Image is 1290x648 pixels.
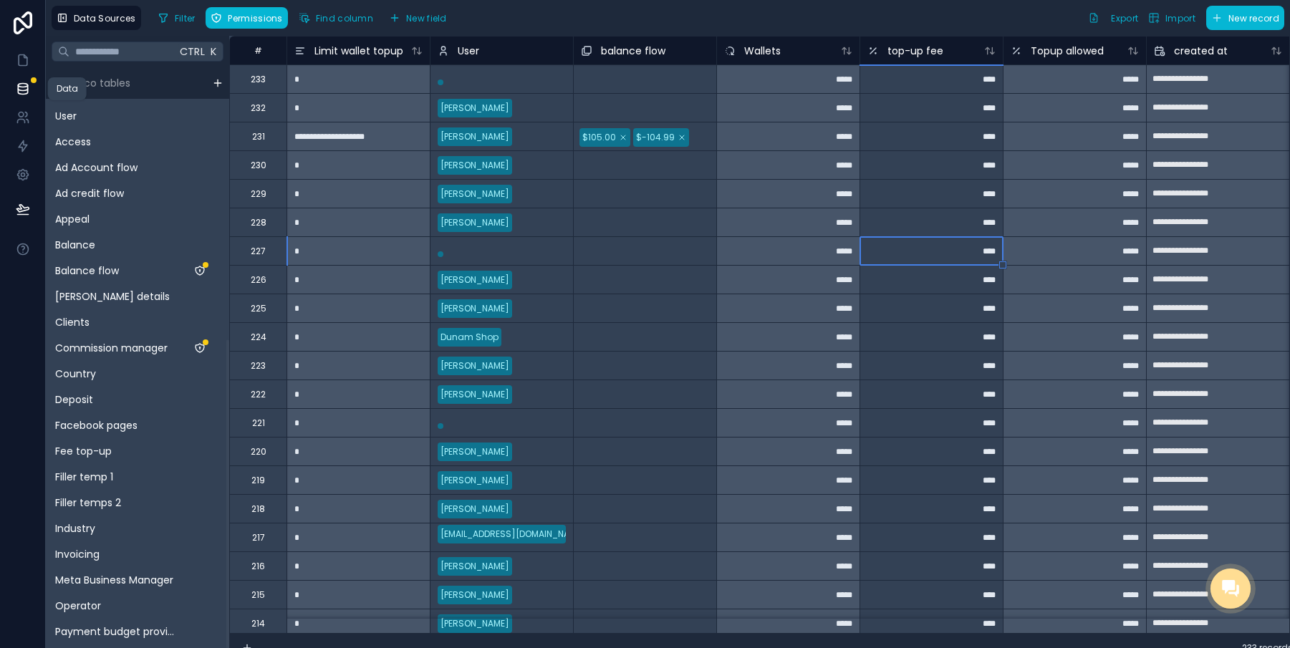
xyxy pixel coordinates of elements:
div: [PERSON_NAME] [441,274,509,286]
div: 214 [251,618,265,629]
div: Industry [49,517,226,540]
span: Wallets [744,44,781,58]
span: Facebook pages [55,418,138,432]
span: Ad credit flow [55,186,124,200]
span: Limit wallet topup [314,44,403,58]
div: 221 [252,417,265,429]
div: 223 [251,360,266,372]
div: Fee top-up [49,440,226,463]
span: created at [1174,44,1228,58]
div: [PERSON_NAME] [441,159,509,172]
div: Meta Business Manager [49,569,226,591]
div: 232 [251,102,266,114]
span: K [209,47,219,57]
span: Balance flow [55,263,119,278]
span: Import [1165,13,1195,24]
div: Country [49,362,226,385]
a: Filler temp 1 [55,470,177,484]
button: Permissions [206,7,287,29]
span: Permissions [228,13,282,24]
span: Invoicing [55,547,100,561]
span: Noloco tables [62,76,130,90]
div: Payment budget provider [49,620,226,643]
div: Data [57,83,78,95]
button: New record [1206,6,1284,30]
a: Operator [55,599,177,613]
a: New record [1200,6,1284,30]
span: Data Sources [74,13,136,24]
div: 225 [251,303,266,314]
div: Appeal [49,208,226,231]
span: Meta Business Manager [55,573,173,587]
div: Filler temp 1 [49,465,226,488]
span: User [55,109,77,123]
span: Access [55,135,91,149]
button: Data Sources [52,6,141,30]
span: Ctrl [178,42,206,60]
a: Clients [55,315,177,329]
div: User [49,105,226,127]
div: 219 [251,475,265,486]
div: [PERSON_NAME] [441,503,509,516]
span: Operator [55,599,101,613]
div: [PERSON_NAME] [441,359,509,372]
span: New field [406,13,447,24]
div: Commission manager [49,337,226,359]
a: User [55,109,177,123]
span: balance flow [601,44,665,58]
a: Facebook pages [55,418,177,432]
button: Find column [294,7,378,29]
a: Industry [55,521,177,536]
div: 227 [251,246,266,257]
span: New record [1228,13,1279,24]
span: Country [55,367,96,381]
a: Country [55,367,177,381]
a: Ad Account flow [55,160,177,175]
a: Fee top-up [55,444,177,458]
button: Noloco tables [49,73,206,93]
span: Deposit [55,392,93,407]
div: Invoicing [49,543,226,566]
span: Topup allowed [1031,44,1104,58]
a: Filler temps 2 [55,495,177,510]
div: # [241,45,276,56]
div: 230 [251,160,266,171]
div: [PERSON_NAME] [441,302,509,315]
div: [PERSON_NAME] [441,216,509,229]
div: 220 [251,446,266,458]
div: Deposit [49,388,226,411]
a: Appeal [55,212,177,226]
span: User [458,44,479,58]
div: [EMAIL_ADDRESS][DOMAIN_NAME] [441,528,585,541]
div: 218 [251,503,265,515]
div: 233 [251,74,266,85]
div: [PERSON_NAME] [441,617,509,630]
a: Commission manager [55,341,177,355]
a: Balance flow [55,263,177,278]
div: Operator [49,594,226,617]
a: Payment budget provider [55,624,177,639]
span: Commission manager [55,341,168,355]
a: Deposit [55,392,177,407]
span: Filter [175,13,196,24]
div: 215 [251,589,265,601]
div: [PERSON_NAME] [441,188,509,200]
span: Clients [55,315,90,329]
div: Facebook pages [49,414,226,437]
div: 228 [251,217,266,228]
a: Balance [55,238,177,252]
div: 217 [252,532,265,543]
div: [PERSON_NAME] [441,474,509,487]
span: Filler temps 2 [55,495,121,510]
span: Find column [316,13,373,24]
a: Invoicing [55,547,177,561]
span: top-up fee [887,44,943,58]
div: Dunam Shop [441,331,499,344]
a: Access [55,135,177,149]
div: 229 [251,188,266,200]
div: [PERSON_NAME] [441,130,509,143]
div: $-104.99 [636,131,675,144]
div: 231 [252,131,265,142]
div: Ad credit flow [49,182,226,205]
